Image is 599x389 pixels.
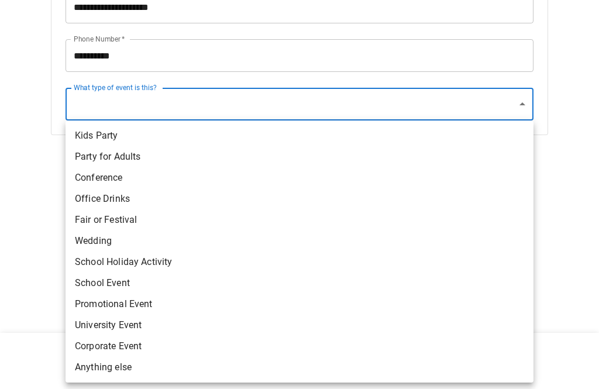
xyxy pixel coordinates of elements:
[66,273,533,294] li: School Event
[66,252,533,273] li: School Holiday Activity
[66,294,533,315] li: Promotional Event
[66,209,533,230] li: Fair or Festival
[66,167,533,188] li: Conference
[66,336,533,357] li: Corporate Event
[66,357,533,378] li: Anything else
[66,315,533,336] li: University Event
[66,230,533,252] li: Wedding
[66,125,533,146] li: Kids Party
[66,146,533,167] li: Party for Adults
[66,188,533,209] li: Office Drinks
